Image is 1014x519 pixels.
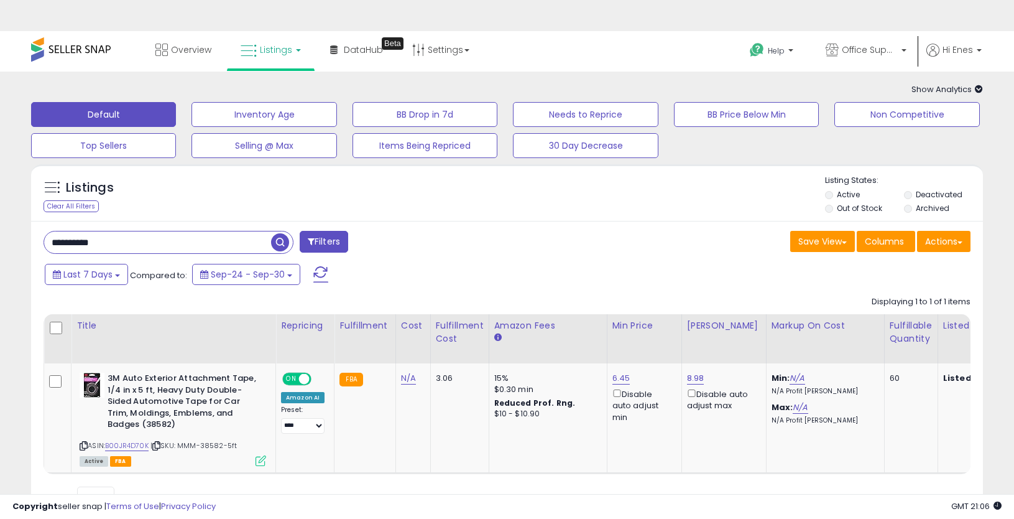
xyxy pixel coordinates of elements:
[790,231,855,252] button: Save View
[816,31,916,72] a: Office Suppliers
[339,319,390,332] div: Fulfillment
[740,33,806,72] a: Help
[150,441,237,451] span: | SKU: MMM-38582-5ft
[916,189,962,200] label: Deactivated
[353,102,497,127] button: BB Drop in 7d
[436,373,479,384] div: 3.06
[911,83,983,95] span: Show Analytics
[231,31,310,68] a: Listings
[260,44,292,56] span: Listings
[63,268,113,281] span: Last 7 Days
[45,264,128,285] button: Last 7 Days
[772,401,793,413] b: Max:
[310,374,330,385] span: OFF
[749,42,765,58] i: Get Help
[494,409,597,419] div: $10 - $10.90
[687,387,757,411] div: Disable auto adjust max
[110,456,131,467] span: FBA
[401,372,416,385] a: N/A
[191,133,336,158] button: Selling @ Max
[80,456,108,467] span: All listings currently available for purchase on Amazon
[31,102,176,127] button: Default
[790,372,804,385] a: N/A
[105,441,149,451] a: B00JR4D70K
[772,416,875,425] p: N/A Profit [PERSON_NAME]
[943,372,1000,384] b: Listed Price:
[76,319,270,332] div: Title
[106,500,159,512] a: Terms of Use
[192,264,300,285] button: Sep-24 - Sep-30
[834,102,979,127] button: Non Competitive
[161,500,216,512] a: Privacy Policy
[890,373,928,384] div: 60
[53,491,142,503] span: Show: entries
[494,384,597,395] div: $0.30 min
[171,44,211,56] span: Overview
[353,133,497,158] button: Items Being Repriced
[283,374,299,385] span: ON
[687,372,704,385] a: 8.98
[926,44,982,72] a: Hi Enes
[513,133,658,158] button: 30 Day Decrease
[674,102,819,127] button: BB Price Below Min
[12,501,216,513] div: seller snap | |
[793,401,808,414] a: N/A
[943,44,973,56] span: Hi Enes
[344,44,383,56] span: DataHub
[612,387,672,423] div: Disable auto adjust min
[403,31,479,68] a: Settings
[80,373,104,398] img: 41NW+9qijKL._SL40_.jpg
[612,319,676,332] div: Min Price
[857,231,915,252] button: Columns
[917,231,970,252] button: Actions
[12,500,58,512] strong: Copyright
[766,314,884,363] th: The percentage added to the cost of goods (COGS) that forms the calculator for Min & Max prices.
[108,373,259,434] b: 3M Auto Exterior Attachment Tape, 1/4 in x 5 ft, Heavy Duty Double-Sided Automotive Tape for Car ...
[825,175,983,187] p: Listing States:
[513,102,658,127] button: Needs to Reprice
[612,372,630,385] a: 6.45
[382,37,403,50] div: Tooltip anchor
[687,319,761,332] div: [PERSON_NAME]
[865,235,904,248] span: Columns
[146,31,221,68] a: Overview
[494,332,502,344] small: Amazon Fees.
[916,203,949,213] label: Archived
[772,372,790,384] b: Min:
[300,231,348,253] button: Filters
[842,44,898,56] span: Office Suppliers
[211,268,285,281] span: Sep-24 - Sep-30
[66,179,114,197] h5: Listings
[401,319,425,332] div: Cost
[191,102,336,127] button: Inventory Age
[44,200,99,212] div: Clear All Filters
[772,319,879,332] div: Markup on Cost
[321,31,392,68] a: DataHub
[837,189,860,200] label: Active
[494,319,602,332] div: Amazon Fees
[80,373,266,465] div: ASIN:
[768,45,785,56] span: Help
[281,319,329,332] div: Repricing
[281,406,325,434] div: Preset:
[436,319,484,345] div: Fulfillment Cost
[130,269,187,281] span: Compared to:
[339,373,362,386] small: FBA
[772,387,875,396] p: N/A Profit [PERSON_NAME]
[951,500,1002,512] span: 2025-10-14 21:06 GMT
[31,133,176,158] button: Top Sellers
[494,398,576,408] b: Reduced Prof. Rng.
[494,373,597,384] div: 15%
[837,203,882,213] label: Out of Stock
[281,392,325,403] div: Amazon AI
[872,296,970,308] div: Displaying 1 to 1 of 1 items
[890,319,933,345] div: Fulfillable Quantity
